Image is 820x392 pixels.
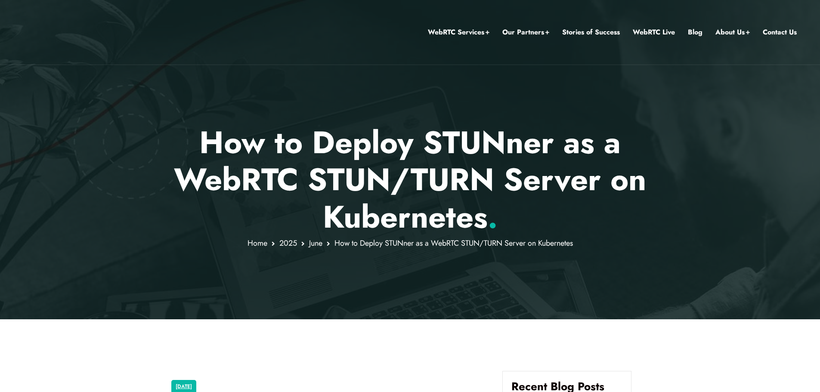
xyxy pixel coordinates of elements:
a: 2025 [279,238,297,249]
span: How to Deploy STUNner as a WebRTC STUN/TURN Server on Kubernetes [334,238,573,249]
a: Stories of Success [562,27,620,38]
a: WebRTC Services [428,27,489,38]
span: . [488,194,498,239]
a: Blog [688,27,702,38]
a: Home [248,238,267,249]
a: June [309,238,322,249]
p: How to Deploy STUNner as a WebRTC STUN/TURN Server on Kubernetes [158,124,662,235]
a: Contact Us [763,27,797,38]
a: About Us [715,27,750,38]
a: Our Partners [502,27,549,38]
a: WebRTC Live [633,27,675,38]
